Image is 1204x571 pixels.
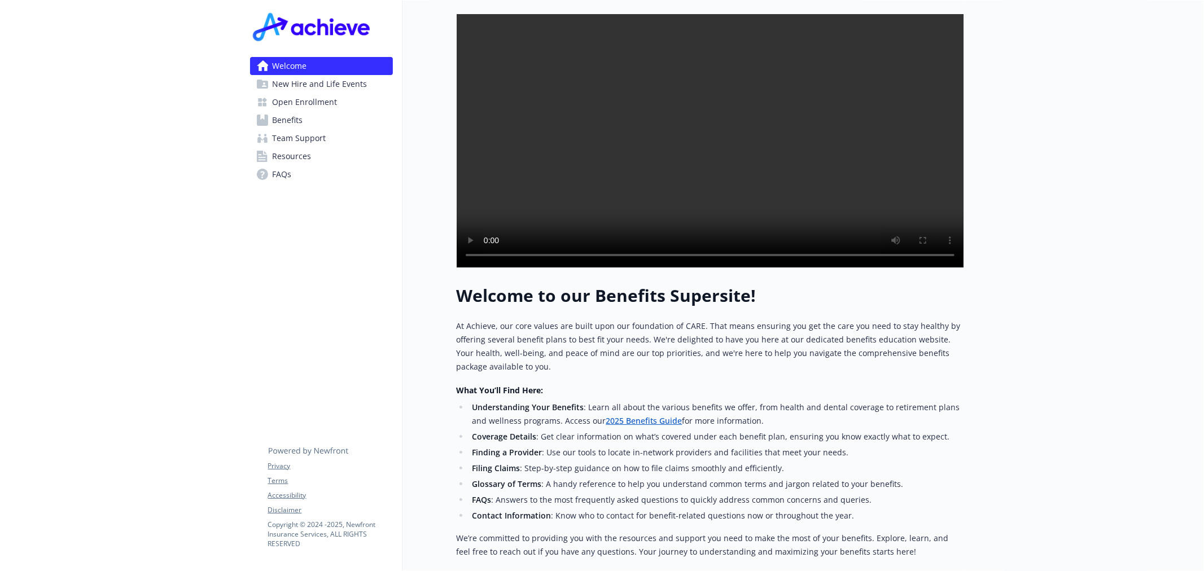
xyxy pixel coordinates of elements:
span: Welcome [273,57,307,75]
li: : Learn all about the various benefits we offer, from health and dental coverage to retirement pl... [469,401,964,428]
a: 2025 Benefits Guide [606,415,682,426]
a: Open Enrollment [250,93,393,111]
strong: Glossary of Terms [472,478,541,489]
span: Open Enrollment [273,93,338,111]
a: FAQs [250,165,393,183]
strong: What You’ll Find Here: [457,385,544,396]
li: : Use our tools to locate in-network providers and facilities that meet your needs. [469,446,964,459]
a: New Hire and Life Events [250,75,393,93]
a: Privacy [268,461,392,471]
a: Resources [250,147,393,165]
strong: Contact Information [472,510,551,521]
strong: Understanding Your Benefits [472,402,584,412]
a: Benefits [250,111,393,129]
strong: Coverage Details [472,431,536,442]
span: FAQs [273,165,292,183]
a: Accessibility [268,490,392,500]
span: New Hire and Life Events [273,75,367,93]
span: Resources [273,147,312,165]
li: : Step-by-step guidance on how to file claims smoothly and efficiently. [469,462,964,475]
strong: Filing Claims [472,463,520,473]
p: Copyright © 2024 - 2025 , Newfront Insurance Services, ALL RIGHTS RESERVED [268,520,392,548]
strong: FAQs [472,494,491,505]
a: Disclaimer [268,505,392,515]
li: : A handy reference to help you understand common terms and jargon related to your benefits. [469,477,964,491]
h1: Welcome to our Benefits Supersite! [457,285,964,306]
p: We’re committed to providing you with the resources and support you need to make the most of your... [457,532,964,559]
li: : Answers to the most frequently asked questions to quickly address common concerns and queries. [469,493,964,507]
span: Benefits [273,111,303,129]
span: Team Support [273,129,326,147]
a: Welcome [250,57,393,75]
a: Terms [268,476,392,486]
a: Team Support [250,129,393,147]
li: : Get clear information on what’s covered under each benefit plan, ensuring you know exactly what... [469,430,964,443]
strong: Finding a Provider [472,447,542,458]
li: : Know who to contact for benefit-related questions now or throughout the year. [469,509,964,522]
p: At Achieve, our core values are built upon our foundation of CARE. That means ensuring you get th... [457,319,964,374]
